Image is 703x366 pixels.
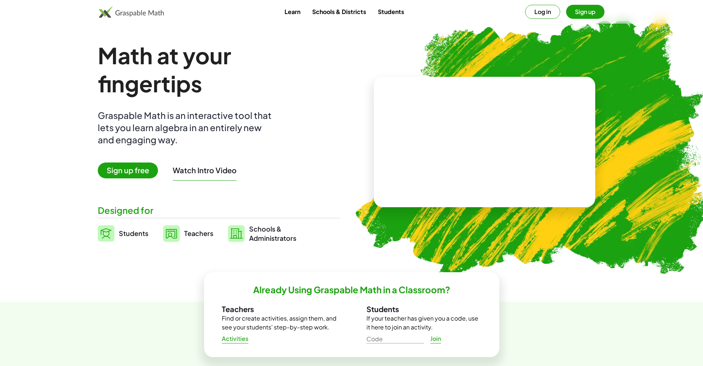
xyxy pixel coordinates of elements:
h3: Teachers [222,304,337,314]
span: Schools & Administrators [249,224,296,243]
p: If your teacher has given you a code, use it here to join an activity. [366,314,482,332]
span: Students [119,229,148,237]
p: Find or create activities, assign them, and see your students' step-by-step work. [222,314,337,332]
a: Schools & Districts [306,5,372,18]
img: svg%3e [98,225,114,242]
div: Designed for [98,204,340,216]
span: Join [430,335,441,343]
a: Schools &Administrators [228,224,296,243]
span: Activities [222,335,249,343]
img: svg%3e [163,225,180,242]
a: Activities [216,332,255,345]
a: Students [372,5,410,18]
a: Learn [279,5,306,18]
video: What is this? This is dynamic math notation. Dynamic math notation plays a central role in how Gr... [429,114,540,170]
span: Teachers [184,229,213,237]
a: Teachers [163,224,213,243]
h2: Already Using Graspable Math in a Classroom? [253,284,450,295]
h3: Students [366,304,482,314]
h1: Math at your fingertips [98,41,332,98]
a: Students [98,224,148,243]
button: Log in [525,5,560,19]
button: Watch Intro Video [173,165,237,175]
div: Graspable Math is an interactive tool that lets you learn algebra in an entirely new and engaging... [98,109,275,146]
span: Sign up free [98,163,158,178]
a: Join [424,332,448,345]
button: Sign up [566,5,604,19]
img: svg%3e [228,225,245,242]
